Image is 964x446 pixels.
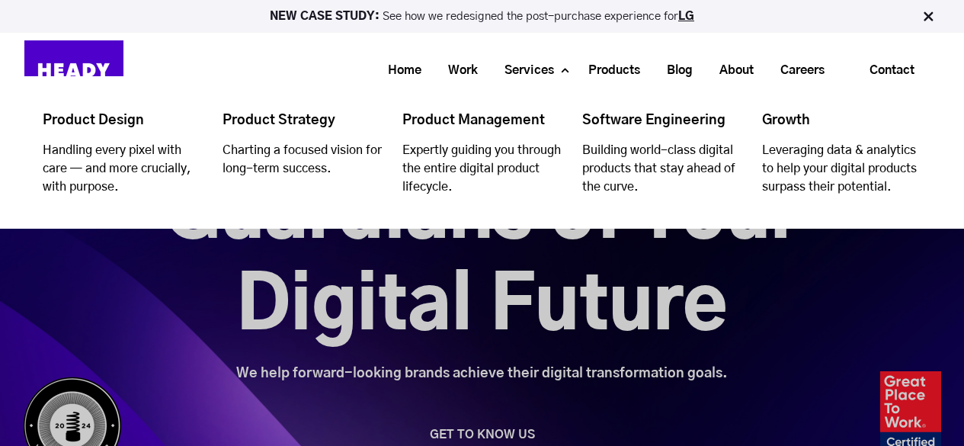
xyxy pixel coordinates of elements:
[700,56,761,85] a: About
[270,11,383,22] strong: NEW CASE STUDY:
[648,56,700,85] a: Blog
[921,9,936,24] img: Close Bar
[761,56,832,85] a: Careers
[678,11,694,22] a: LG
[429,56,485,85] a: Work
[24,40,123,100] img: Heady_Logo_Web-01 (1)
[139,52,940,88] div: Navigation Menu
[845,53,939,88] a: Contact
[369,56,429,85] a: Home
[485,56,562,85] a: Services
[7,11,957,22] p: See how we redesigned the post-purchase experience for
[569,56,648,85] a: Products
